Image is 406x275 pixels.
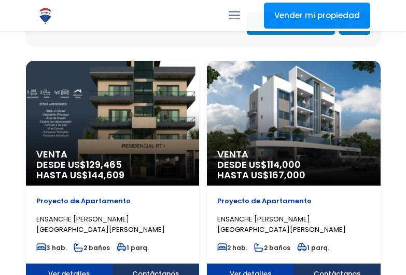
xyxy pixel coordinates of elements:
span: 1 parq. [297,243,329,252]
p: Proyecto de Apartamento [217,196,370,206]
span: 2 baños [254,243,290,252]
span: DESDE US$ [36,160,189,180]
span: ENSANCHE [PERSON_NAME][GEOGRAPHIC_DATA][PERSON_NAME] [217,214,346,234]
span: 114,000 [267,158,301,171]
span: Venta [217,149,370,160]
span: 2 hab. [217,243,247,252]
span: HASTA US$ [36,170,189,180]
span: 167,000 [269,168,305,181]
span: HASTA US$ [217,170,370,180]
span: 3 hab. [36,243,67,252]
span: ENSANCHE [PERSON_NAME][GEOGRAPHIC_DATA][PERSON_NAME] [36,214,165,234]
a: mobile menu [226,7,243,24]
span: DESDE US$ [217,160,370,180]
span: 129,465 [86,158,122,171]
img: Logo de REMAX [36,7,54,25]
a: Vender mi propiedad [264,3,370,29]
span: Venta [36,149,189,160]
span: 2 baños [74,243,110,252]
p: Proyecto de Apartamento [36,196,189,206]
span: 1 parq. [117,243,149,252]
span: 144,609 [88,168,124,181]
